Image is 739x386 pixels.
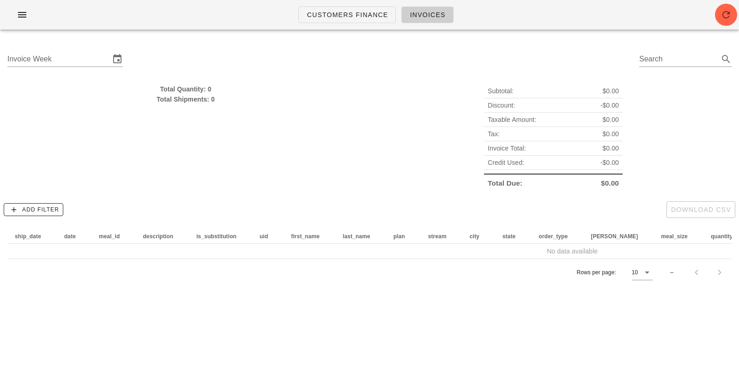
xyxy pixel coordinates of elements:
th: first_name: Not sorted. Activate to sort ascending. [284,229,335,244]
span: [PERSON_NAME] [591,233,638,240]
th: ship_date: Not sorted. Activate to sort ascending. [7,229,57,244]
span: last_name [343,233,370,240]
span: Discount: [488,100,515,110]
div: 10 [632,268,638,277]
div: Total Quantity: 0 [7,84,364,94]
span: -$0.00 [600,100,619,110]
span: Taxable Amount: [488,115,536,125]
span: Invoice Total: [488,143,526,153]
span: Subtotal: [488,86,514,96]
th: plan: Not sorted. Activate to sort ascending. [386,229,421,244]
span: $0.00 [602,129,619,139]
th: is_substitution: Not sorted. Activate to sort ascending. [189,229,252,244]
th: order_type: Not sorted. Activate to sort ascending. [531,229,583,244]
span: $0.00 [602,86,619,96]
span: Customers Finance [306,11,388,18]
span: date [64,233,76,240]
span: Total Due: [488,178,522,188]
span: state [503,233,516,240]
a: Customers Finance [298,6,396,23]
span: city [470,233,479,240]
th: stream: Not sorted. Activate to sort ascending. [421,229,462,244]
div: – [670,268,673,277]
span: quantity [711,233,733,240]
th: uid: Not sorted. Activate to sort ascending. [252,229,284,244]
th: meal_size: Not sorted. Activate to sort ascending. [654,229,703,244]
div: 10Rows per page: [632,265,653,280]
span: order_type [539,233,568,240]
span: $0.00 [602,115,619,125]
span: Invoices [409,11,445,18]
span: $0.00 [601,178,619,188]
span: first_name [291,233,320,240]
th: date: Not sorted. Activate to sort ascending. [57,229,91,244]
span: meal_size [661,233,688,240]
button: Add Filter [4,203,63,216]
span: Tax: [488,129,500,139]
th: last_name: Not sorted. Activate to sort ascending. [335,229,386,244]
span: plan [394,233,405,240]
div: Total Shipments: 0 [7,94,364,104]
span: Credit Used: [488,157,524,168]
span: stream [428,233,447,240]
div: Rows per page: [576,259,653,286]
span: Add Filter [8,205,59,214]
span: -$0.00 [600,157,619,168]
th: meal_id: Not sorted. Activate to sort ascending. [91,229,135,244]
th: city: Not sorted. Activate to sort ascending. [462,229,495,244]
th: state: Not sorted. Activate to sort ascending. [495,229,532,244]
span: uid [260,233,268,240]
span: meal_id [99,233,120,240]
span: ship_date [15,233,41,240]
th: tod: Not sorted. Activate to sort ascending. [583,229,654,244]
span: description [143,233,173,240]
span: is_substitution [196,233,236,240]
span: $0.00 [602,143,619,153]
a: Invoices [401,6,453,23]
th: description: Not sorted. Activate to sort ascending. [135,229,189,244]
